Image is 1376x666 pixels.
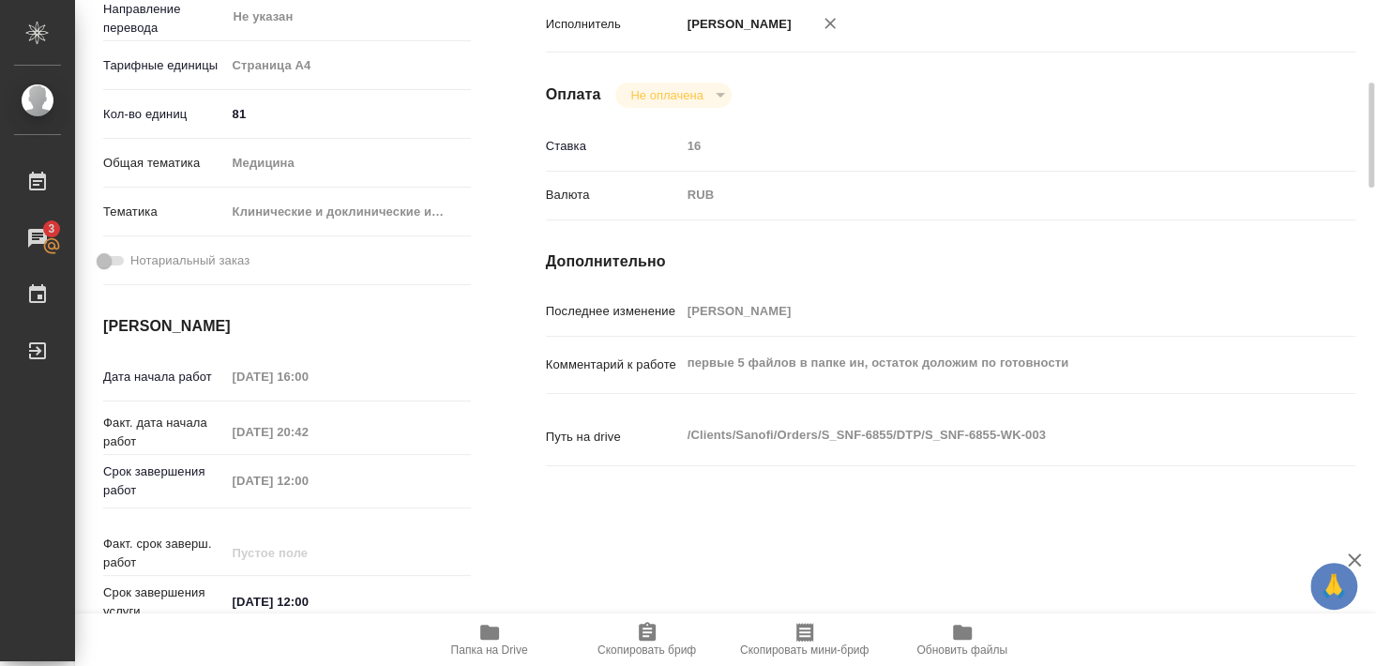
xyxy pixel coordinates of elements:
span: Скопировать бриф [597,643,696,657]
input: ✎ Введи что-нибудь [226,588,390,615]
button: Скопировать бриф [568,613,726,666]
span: Нотариальный заказ [130,251,249,270]
button: Скопировать мини-бриф [726,613,884,666]
h4: Дополнительно [546,250,1355,273]
span: Обновить файлы [916,643,1007,657]
p: Срок завершения работ [103,462,226,500]
input: ✎ Введи что-нибудь [226,100,471,128]
button: Удалить исполнителя [809,3,851,44]
p: [PERSON_NAME] [681,15,792,34]
textarea: первые 5 файлов в папке ин, остаток доложим по готовности [681,347,1288,379]
p: Ставка [546,137,681,156]
p: Путь на drive [546,428,681,447]
div: Клинические и доклинические исследования [226,196,471,228]
p: Комментарий к работе [546,356,681,374]
div: Не оплачена [615,83,731,108]
input: Пустое поле [681,297,1288,325]
button: Обновить файлы [884,613,1041,666]
p: Кол-во единиц [103,105,226,124]
p: Факт. срок заверш. работ [103,535,226,572]
input: Пустое поле [226,418,390,446]
p: Дата начала работ [103,368,226,386]
div: Страница А4 [226,50,471,82]
span: Папка на Drive [451,643,528,657]
input: Пустое поле [226,539,390,567]
a: 3 [5,215,70,262]
p: Общая тематика [103,154,226,173]
button: 🙏 [1310,563,1357,610]
p: Валюта [546,186,681,204]
input: Пустое поле [226,467,390,494]
p: Срок завершения услуги [103,583,226,621]
input: Пустое поле [681,132,1288,159]
input: Пустое поле [226,363,390,390]
p: Тематика [103,203,226,221]
p: Последнее изменение [546,302,681,321]
h4: [PERSON_NAME] [103,315,471,338]
div: Медицина [226,147,471,179]
p: Исполнитель [546,15,681,34]
p: Тарифные единицы [103,56,226,75]
span: 🙏 [1318,567,1350,606]
h4: Оплата [546,83,601,106]
textarea: /Clients/Sanofi/Orders/S_SNF-6855/DTP/S_SNF-6855-WK-003 [681,419,1288,451]
span: Скопировать мини-бриф [740,643,869,657]
div: RUB [681,179,1288,211]
p: Факт. дата начала работ [103,414,226,451]
button: Не оплачена [625,87,708,103]
span: 3 [37,219,66,238]
button: Папка на Drive [411,613,568,666]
